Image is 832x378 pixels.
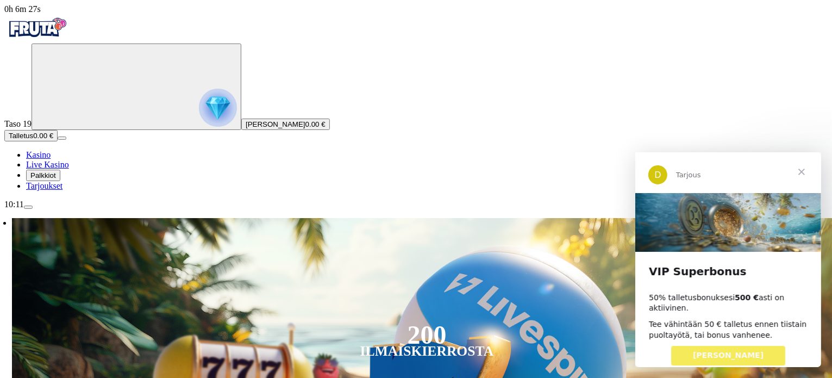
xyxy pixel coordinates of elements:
[26,160,69,169] a: poker-chip iconLive Kasino
[305,120,326,128] span: 0.00 €
[241,119,330,130] button: [PERSON_NAME]0.00 €
[32,44,241,130] button: reward progress
[199,89,237,127] img: reward progress
[33,132,53,140] span: 0.00 €
[9,132,33,140] span: Talletus
[4,14,828,191] nav: Primary
[58,137,66,140] button: menu
[26,150,51,159] a: diamond iconKasino
[635,152,821,367] iframe: Intercom live chat viesti
[4,130,58,141] button: Talletusplus icon0.00 €
[26,181,62,190] a: gift-inverted iconTarjoukset
[4,4,41,14] span: user session time
[4,200,24,209] span: 10:11
[30,171,56,179] span: Palkkiot
[26,170,60,181] button: reward iconPalkkiot
[4,119,32,128] span: Taso 19
[26,150,51,159] span: Kasino
[4,34,70,43] a: Fruta
[24,206,33,209] button: menu
[26,160,69,169] span: Live Kasino
[4,14,70,41] img: Fruta
[360,345,494,358] div: Ilmaiskierrosta
[407,329,446,342] div: 200
[246,120,305,128] span: [PERSON_NAME]
[26,181,62,190] span: Tarjoukset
